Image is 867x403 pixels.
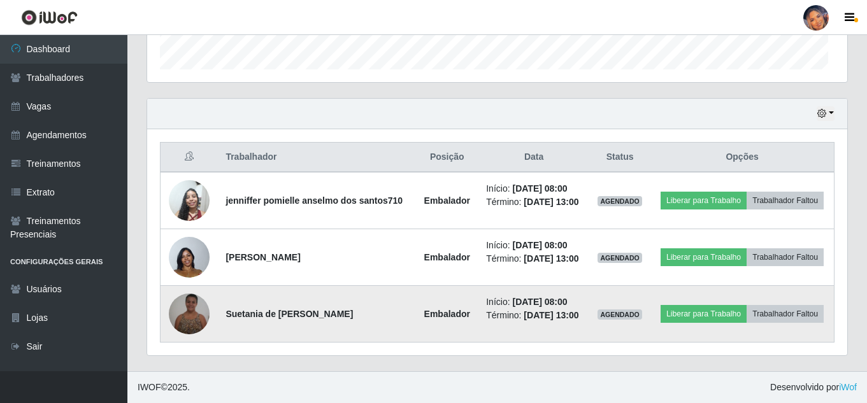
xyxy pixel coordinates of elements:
[650,143,834,173] th: Opções
[486,252,582,265] li: Término:
[512,183,567,194] time: [DATE] 08:00
[169,173,210,227] img: 1681423933642.jpeg
[486,309,582,322] li: Término:
[226,252,300,262] strong: [PERSON_NAME]
[512,297,567,307] time: [DATE] 08:00
[589,143,650,173] th: Status
[21,10,78,25] img: CoreUI Logo
[598,196,642,206] span: AGENDADO
[839,382,857,392] a: iWof
[770,381,857,394] span: Desenvolvido por
[747,305,824,323] button: Trabalhador Faltou
[226,195,403,206] strong: jenniffer pomielle anselmo dos santos710
[486,295,582,309] li: Início:
[598,309,642,320] span: AGENDADO
[486,239,582,252] li: Início:
[138,381,190,394] span: © 2025 .
[424,309,470,319] strong: Embalador
[598,253,642,263] span: AGENDADO
[524,197,578,207] time: [DATE] 13:00
[424,195,470,206] strong: Embalador
[169,230,210,285] img: 1695763704328.jpeg
[218,143,415,173] th: Trabalhador
[747,248,824,266] button: Trabalhador Faltou
[524,310,578,320] time: [DATE] 13:00
[661,248,747,266] button: Liberar para Trabalho
[415,143,478,173] th: Posição
[524,253,578,264] time: [DATE] 13:00
[747,192,824,209] button: Trabalhador Faltou
[486,195,582,209] li: Término:
[478,143,589,173] th: Data
[138,382,161,392] span: IWOF
[661,305,747,323] button: Liberar para Trabalho
[226,309,353,319] strong: Suetania de [PERSON_NAME]
[661,192,747,209] button: Liberar para Trabalho
[169,293,210,334] img: 1732824869480.jpeg
[512,240,567,250] time: [DATE] 08:00
[424,252,470,262] strong: Embalador
[486,182,582,195] li: Início:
